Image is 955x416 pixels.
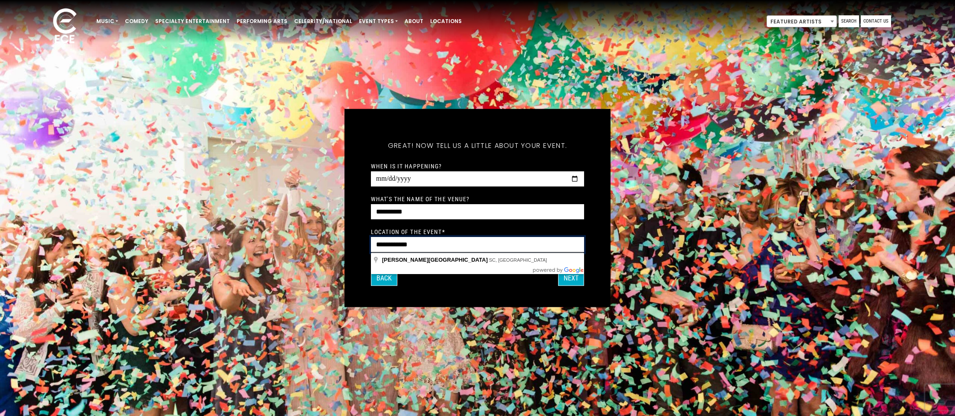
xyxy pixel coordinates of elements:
button: Back [371,271,397,286]
span: SC, [GEOGRAPHIC_DATA] [489,257,547,263]
a: Event Types [356,14,401,29]
span: [PERSON_NAME][GEOGRAPHIC_DATA] [382,257,488,263]
a: Specialty Entertainment [152,14,233,29]
h5: Great! Now tell us a little about your event. [371,130,584,161]
a: Performing Arts [233,14,291,29]
span: Featured Artists [767,15,837,27]
img: ece_new_logo_whitev2-1.png [43,6,86,47]
a: Contact Us [861,15,891,27]
a: About [401,14,427,29]
span: Featured Artists [767,16,836,28]
a: Music [93,14,122,29]
a: Locations [427,14,465,29]
a: Celebrity/National [291,14,356,29]
label: Location of the event [371,228,445,236]
a: Search [839,15,859,27]
a: Comedy [122,14,152,29]
label: When is it happening? [371,162,442,170]
label: What's the name of the venue? [371,195,469,203]
button: Next [558,271,584,286]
